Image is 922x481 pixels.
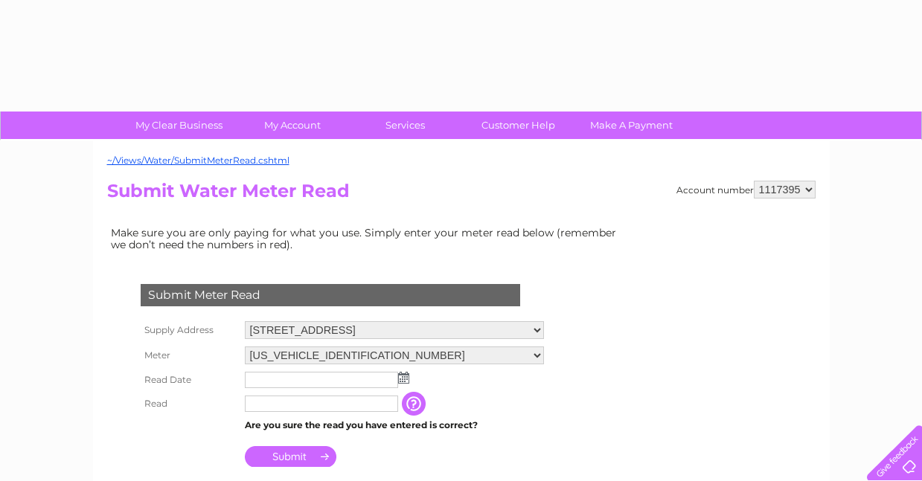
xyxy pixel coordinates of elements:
a: My Clear Business [118,112,240,139]
div: Submit Meter Read [141,284,520,306]
td: Make sure you are only paying for what you use. Simply enter your meter read below (remember we d... [107,223,628,254]
div: Account number [676,181,816,198]
img: ... [398,372,409,384]
th: Supply Address [137,317,241,343]
td: Are you sure the read you have entered is correct? [241,416,548,435]
a: Services [344,112,467,139]
input: Submit [245,446,336,467]
a: ~/Views/Water/SubmitMeterRead.cshtml [107,155,289,166]
th: Read Date [137,368,241,392]
th: Read [137,392,241,416]
a: Make A Payment [570,112,693,139]
h2: Submit Water Meter Read [107,181,816,209]
a: Customer Help [457,112,580,139]
a: My Account [231,112,353,139]
input: Information [402,392,429,416]
th: Meter [137,343,241,368]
